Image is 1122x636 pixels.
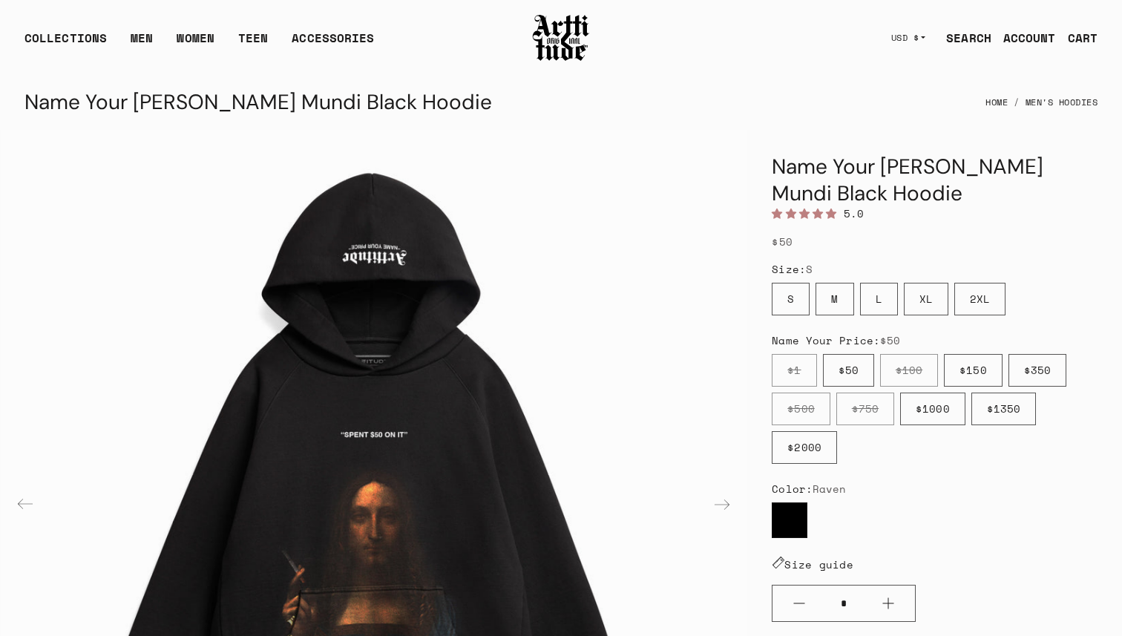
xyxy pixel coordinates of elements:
[1056,23,1098,53] a: Open cart
[991,23,1056,53] a: ACCOUNT
[862,586,915,621] button: Plus
[826,590,862,617] input: Quantity
[1008,354,1066,387] label: $350
[891,32,919,44] span: USD $
[880,354,938,387] label: $100
[772,393,830,425] label: $500
[860,283,898,315] label: L
[823,354,874,387] label: $50
[772,482,1098,496] div: Color:
[292,29,374,59] div: ACCESSORIES
[880,332,900,348] span: $50
[844,206,865,221] span: 5.0
[772,262,1098,277] div: Size:
[882,22,935,54] button: USD $
[772,206,844,221] span: 5.00 stars
[772,354,816,387] label: $1
[944,354,1002,387] label: $150
[772,283,810,315] label: S
[131,29,153,59] a: MEN
[904,283,948,315] label: XL
[772,502,807,538] label: Raven
[806,261,813,277] span: S
[24,29,107,59] div: COLLECTIONS
[816,283,853,315] label: M
[13,29,386,59] ul: Main navigation
[813,481,847,496] span: Raven
[772,233,793,250] span: $50
[1026,86,1098,119] a: Men's Hoodies
[531,13,591,63] img: Arttitude
[704,487,740,522] div: Next slide
[985,86,1008,119] a: Home
[238,29,268,59] a: TEEN
[1068,29,1098,47] div: CART
[772,333,1098,348] div: Name Your Price:
[934,23,991,53] a: SEARCH
[772,154,1098,207] h1: Name Your [PERSON_NAME] Mundi Black Hoodie
[7,487,43,522] div: Previous slide
[772,557,853,572] a: Size guide
[24,85,492,120] div: Name Your [PERSON_NAME] Mundi Black Hoodie
[772,431,837,464] label: $2000
[177,29,214,59] a: WOMEN
[836,393,894,425] label: $750
[772,586,826,621] button: Minus
[900,393,965,425] label: $1000
[954,283,1005,315] label: 2XL
[971,393,1037,425] label: $1350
